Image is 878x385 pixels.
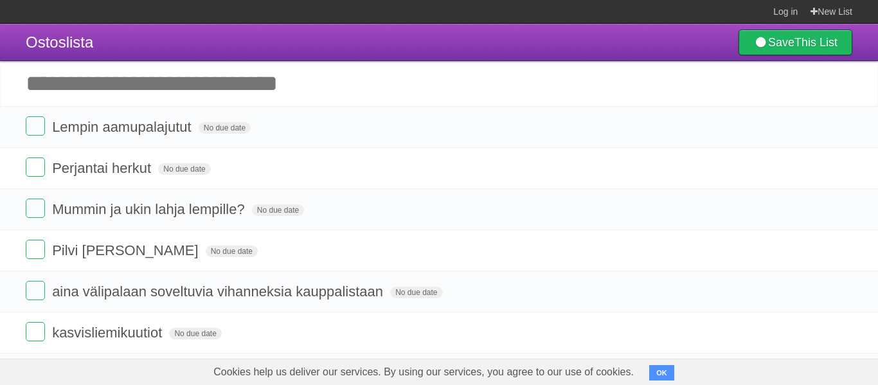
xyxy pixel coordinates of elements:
[26,240,45,259] label: Done
[52,160,154,176] span: Perjantai herkut
[26,281,45,300] label: Done
[158,163,210,175] span: No due date
[26,33,93,51] span: Ostoslista
[390,287,442,298] span: No due date
[206,246,258,257] span: No due date
[739,30,852,55] a: SaveThis List
[199,122,251,134] span: No due date
[26,199,45,218] label: Done
[26,157,45,177] label: Done
[169,328,221,339] span: No due date
[26,116,45,136] label: Done
[52,242,201,258] span: Pilvi [PERSON_NAME]
[52,325,165,341] span: kasvisliemikuutiot
[794,36,838,49] b: This List
[649,365,674,381] button: OK
[26,322,45,341] label: Done
[52,283,386,300] span: aina välipalaan soveltuvia vihanneksia kauppalistaan
[201,359,647,385] span: Cookies help us deliver our services. By using our services, you agree to our use of cookies.
[52,119,194,135] span: Lempin aamupalajutut
[252,204,304,216] span: No due date
[52,201,248,217] span: Mummin ja ukin lahja lempille?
